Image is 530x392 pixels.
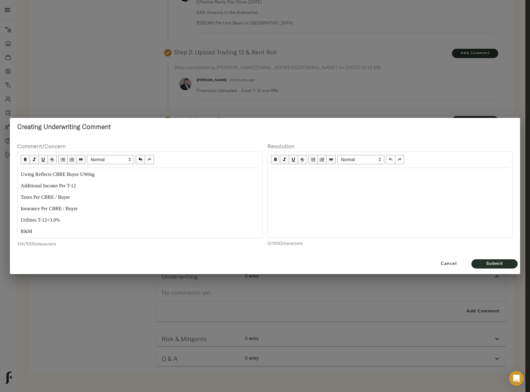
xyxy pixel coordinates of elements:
p: 134 / 1000 characters [17,241,263,247]
span: Insurance Per CBRE / Buyer [21,206,78,211]
span: Taxes Per CBRE / Buyer [21,194,70,200]
span: R&M [21,229,32,234]
span: Utilities T-12+3.0% [21,217,60,223]
span: Normal [87,155,134,164]
button: OL [318,155,327,164]
div: Edit text [268,168,512,181]
select: Block type [87,155,134,164]
button: Undo [386,155,395,164]
button: Redo [145,155,154,164]
div: Edit text [18,168,262,238]
button: Underline [39,155,48,164]
button: Blockquote [327,155,336,164]
span: Normal [337,155,384,164]
button: Redo [395,155,404,164]
button: Italic [30,155,39,164]
select: Block type [337,155,384,164]
button: Bold [271,155,280,164]
span: Submit [478,260,511,268]
h4: Comment/Concern [17,143,263,150]
h4: Resolution [267,143,513,150]
button: UL [308,155,318,164]
button: Submit [471,259,518,269]
p: 0 / 1000 characters [267,240,513,246]
span: Uwing Reflects CBRE Buyer UWing [21,172,94,177]
div: Open Intercom Messenger [509,371,524,386]
button: Undo [136,155,145,164]
button: Cancel [429,256,469,272]
button: Bold [21,155,30,164]
button: Italic [280,155,289,164]
button: OL [68,155,77,164]
span: Additional Income Per T-12 [21,183,76,188]
button: UL [58,155,68,164]
h2: Creating Underwriting Comment [17,123,513,131]
button: Strikethrough [48,155,57,164]
button: Underline [289,155,298,164]
button: Strikethrough [298,155,307,164]
span: Cancel [431,260,466,268]
button: Blockquote [77,155,85,164]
